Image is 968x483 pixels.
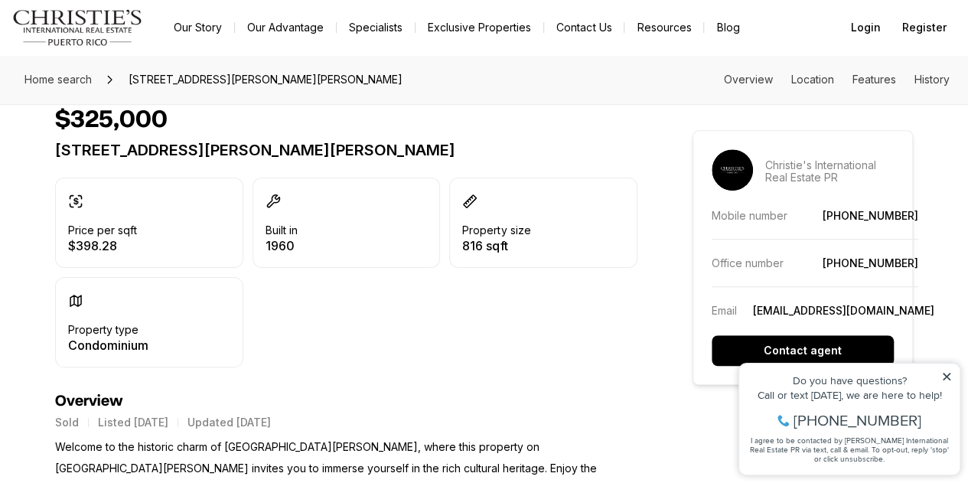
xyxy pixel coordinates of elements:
[235,17,336,38] a: Our Advantage
[462,224,530,237] p: Property size
[712,304,737,317] p: Email
[842,12,890,43] button: Login
[791,73,834,86] a: Skip to: Location
[266,224,298,237] p: Built in
[16,34,221,45] div: Do you have questions?
[161,17,234,38] a: Our Story
[55,416,79,429] p: Sold
[18,67,98,92] a: Home search
[187,416,271,429] p: Updated [DATE]
[462,240,530,252] p: 816 sqft
[724,73,773,86] a: Skip to: Overview
[823,256,918,269] a: [PHONE_NUMBER]
[753,304,934,317] a: [EMAIL_ADDRESS][DOMAIN_NAME]
[68,240,137,252] p: $398.28
[712,256,784,269] p: Office number
[19,94,218,123] span: I agree to be contacted by [PERSON_NAME] International Real Estate PR via text, call & email. To ...
[68,339,148,351] p: Condominium
[266,240,298,252] p: 1960
[16,49,221,60] div: Call or text [DATE], we are here to help!
[55,141,637,159] p: [STREET_ADDRESS][PERSON_NAME][PERSON_NAME]
[893,12,956,43] button: Register
[765,159,894,184] p: Christie's International Real Estate PR
[68,324,139,336] p: Property type
[851,21,881,34] span: Login
[63,72,191,87] span: [PHONE_NUMBER]
[24,73,92,86] span: Home search
[724,73,950,86] nav: Page section menu
[914,73,950,86] a: Skip to: History
[704,17,751,38] a: Blog
[98,416,168,429] p: Listed [DATE]
[12,9,143,46] img: logo
[55,106,168,135] h1: $325,000
[337,17,415,38] a: Specialists
[68,224,137,237] p: Price per sqft
[122,67,409,92] span: [STREET_ADDRESS][PERSON_NAME][PERSON_NAME]
[712,209,787,222] p: Mobile number
[416,17,543,38] a: Exclusive Properties
[712,335,894,366] button: Contact agent
[823,209,918,222] a: [PHONE_NUMBER]
[55,392,637,410] h4: Overview
[624,17,703,38] a: Resources
[544,17,624,38] button: Contact Us
[852,73,896,86] a: Skip to: Features
[902,21,947,34] span: Register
